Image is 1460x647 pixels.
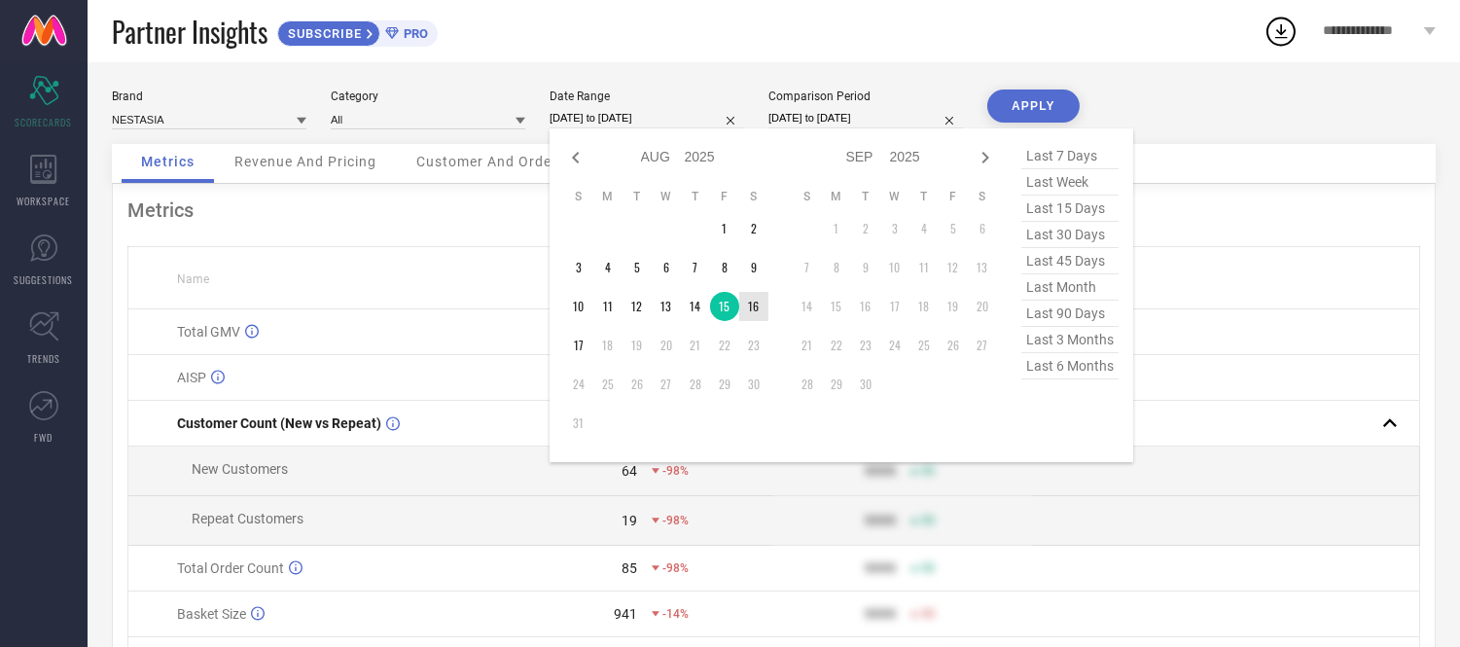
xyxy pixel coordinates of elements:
[939,189,968,204] th: Friday
[921,514,935,527] span: 50
[112,90,306,103] div: Brand
[851,292,880,321] td: Tue Sep 16 2025
[822,214,851,243] td: Mon Sep 01 2025
[622,560,637,576] div: 85
[793,253,822,282] td: Sun Sep 07 2025
[593,370,623,399] td: Mon Aug 25 2025
[921,607,935,621] span: 50
[623,189,652,204] th: Tuesday
[865,606,896,622] div: 9999
[192,461,288,477] span: New Customers
[141,154,195,169] span: Metrics
[623,331,652,360] td: Tue Aug 19 2025
[15,272,74,287] span: SUGGESTIONS
[822,253,851,282] td: Mon Sep 08 2025
[939,331,968,360] td: Fri Sep 26 2025
[822,331,851,360] td: Mon Sep 22 2025
[793,370,822,399] td: Sun Sep 28 2025
[1021,196,1119,222] span: last 15 days
[112,12,267,52] span: Partner Insights
[739,214,768,243] td: Sat Aug 02 2025
[662,561,689,575] span: -98%
[1021,327,1119,353] span: last 3 months
[652,253,681,282] td: Wed Aug 06 2025
[822,370,851,399] td: Mon Sep 29 2025
[909,214,939,243] td: Thu Sep 04 2025
[614,606,637,622] div: 941
[399,26,428,41] span: PRO
[865,463,896,479] div: 9999
[909,189,939,204] th: Thursday
[909,292,939,321] td: Thu Sep 18 2025
[710,189,739,204] th: Friday
[662,464,689,478] span: -98%
[710,370,739,399] td: Fri Aug 29 2025
[939,214,968,243] td: Fri Sep 05 2025
[681,189,710,204] th: Thursday
[593,292,623,321] td: Mon Aug 11 2025
[564,409,593,438] td: Sun Aug 31 2025
[939,292,968,321] td: Fri Sep 19 2025
[16,115,73,129] span: SCORECARDS
[739,331,768,360] td: Sat Aug 23 2025
[1021,274,1119,301] span: last month
[909,253,939,282] td: Thu Sep 11 2025
[593,331,623,360] td: Mon Aug 18 2025
[593,189,623,204] th: Monday
[851,370,880,399] td: Tue Sep 30 2025
[710,253,739,282] td: Fri Aug 08 2025
[623,253,652,282] td: Tue Aug 05 2025
[623,370,652,399] td: Tue Aug 26 2025
[968,292,997,321] td: Sat Sep 20 2025
[177,272,209,286] span: Name
[681,370,710,399] td: Thu Aug 28 2025
[739,253,768,282] td: Sat Aug 09 2025
[822,189,851,204] th: Monday
[768,108,963,128] input: Select comparison period
[909,331,939,360] td: Thu Sep 25 2025
[564,189,593,204] th: Sunday
[851,253,880,282] td: Tue Sep 09 2025
[652,189,681,204] th: Wednesday
[974,146,997,169] div: Next month
[564,331,593,360] td: Sun Aug 17 2025
[739,292,768,321] td: Sat Aug 16 2025
[968,189,997,204] th: Saturday
[234,154,376,169] span: Revenue And Pricing
[1021,301,1119,327] span: last 90 days
[968,331,997,360] td: Sat Sep 27 2025
[277,16,438,47] a: SUBSCRIBEPRO
[739,370,768,399] td: Sat Aug 30 2025
[564,146,588,169] div: Previous month
[793,292,822,321] td: Sun Sep 14 2025
[35,430,53,445] span: FWD
[987,90,1080,123] button: APPLY
[739,189,768,204] th: Saturday
[177,560,284,576] span: Total Order Count
[192,511,303,526] span: Repeat Customers
[793,331,822,360] td: Sun Sep 21 2025
[564,370,593,399] td: Sun Aug 24 2025
[851,331,880,360] td: Tue Sep 23 2025
[1021,169,1119,196] span: last week
[27,351,60,366] span: TRENDS
[865,560,896,576] div: 9999
[177,324,240,340] span: Total GMV
[593,253,623,282] td: Mon Aug 04 2025
[1021,353,1119,379] span: last 6 months
[662,514,689,527] span: -98%
[416,154,565,169] span: Customer And Orders
[768,90,963,103] div: Comparison Period
[278,26,367,41] span: SUBSCRIBE
[921,464,935,478] span: 50
[652,292,681,321] td: Wed Aug 13 2025
[564,253,593,282] td: Sun Aug 03 2025
[550,108,744,128] input: Select date range
[1021,248,1119,274] span: last 45 days
[662,607,689,621] span: -14%
[564,292,593,321] td: Sun Aug 10 2025
[880,331,909,360] td: Wed Sep 24 2025
[939,253,968,282] td: Fri Sep 12 2025
[550,90,744,103] div: Date Range
[880,292,909,321] td: Wed Sep 17 2025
